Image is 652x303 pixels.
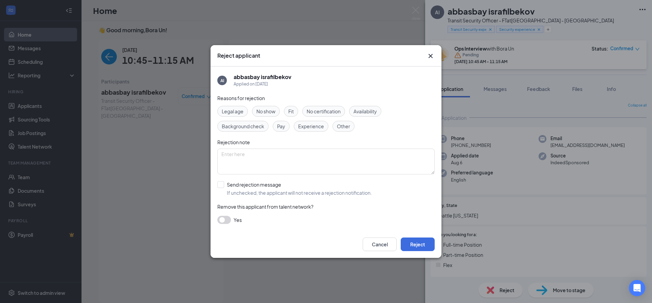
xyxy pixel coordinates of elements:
[217,52,260,59] h3: Reject applicant
[298,122,324,130] span: Experience
[307,108,341,115] span: No certification
[427,52,435,60] svg: Cross
[629,280,645,296] div: Open Intercom Messenger
[234,73,291,81] h5: abbasbay israfilbekov
[363,238,397,251] button: Cancel
[354,108,377,115] span: Availability
[288,108,294,115] span: Fit
[401,238,435,251] button: Reject
[427,52,435,60] button: Close
[277,122,285,130] span: Pay
[337,122,350,130] span: Other
[256,108,275,115] span: No show
[234,216,242,224] span: Yes
[217,204,313,210] span: Remove this applicant from talent network?
[222,108,243,115] span: Legal age
[220,78,224,83] div: AI
[217,139,250,145] span: Rejection note
[222,122,264,130] span: Background check
[234,81,291,88] div: Applied on [DATE]
[217,95,265,101] span: Reasons for rejection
